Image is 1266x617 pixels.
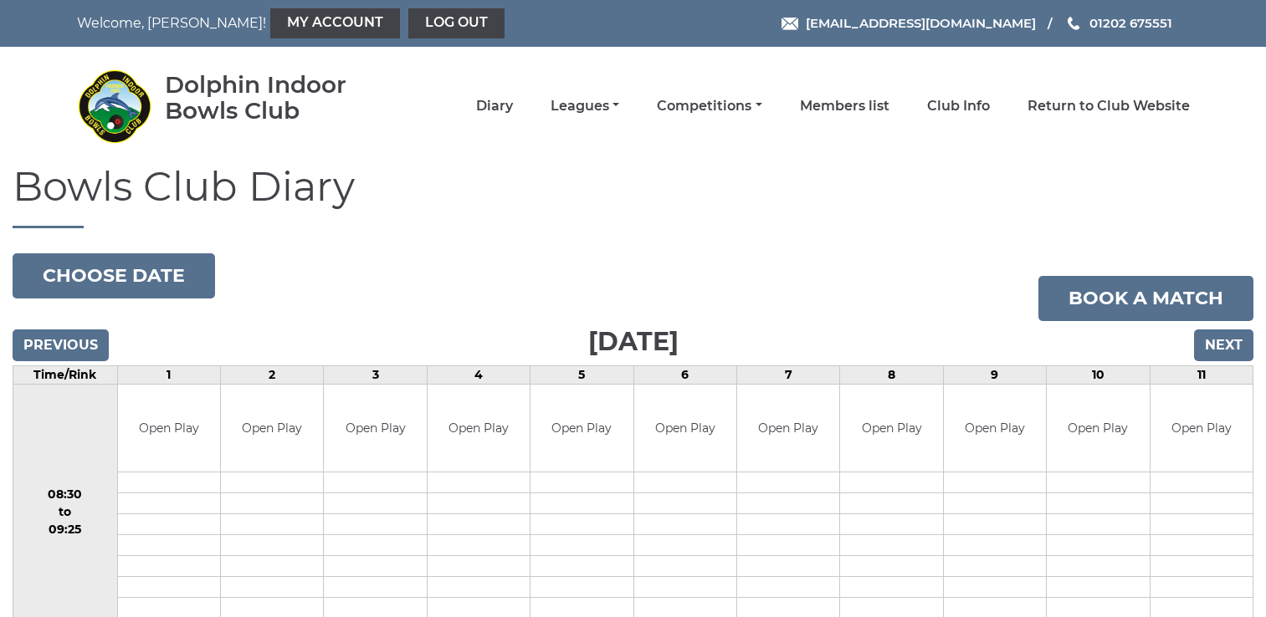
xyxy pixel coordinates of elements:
[1028,97,1190,115] a: Return to Club Website
[782,13,1036,33] a: Email [EMAIL_ADDRESS][DOMAIN_NAME]
[13,329,109,361] input: Previous
[428,385,530,472] td: Open Play
[324,365,427,384] td: 3
[633,365,736,384] td: 6
[530,365,633,384] td: 5
[13,365,118,384] td: Time/Rink
[13,253,215,298] button: Choose date
[1065,13,1172,33] a: Phone us 01202 675551
[657,97,761,115] a: Competitions
[800,97,889,115] a: Members list
[737,385,839,472] td: Open Play
[634,385,736,472] td: Open Play
[221,385,323,472] td: Open Play
[1194,329,1253,361] input: Next
[927,97,990,115] a: Club Info
[476,97,513,115] a: Diary
[13,165,1253,228] h1: Bowls Club Diary
[944,385,1046,472] td: Open Play
[77,8,526,38] nav: Welcome, [PERSON_NAME]!
[782,18,798,30] img: Email
[408,8,505,38] a: Log out
[220,365,323,384] td: 2
[118,385,220,472] td: Open Play
[1089,15,1172,31] span: 01202 675551
[77,69,152,144] img: Dolphin Indoor Bowls Club
[1047,385,1149,472] td: Open Play
[551,97,619,115] a: Leagues
[1047,365,1150,384] td: 10
[806,15,1036,31] span: [EMAIL_ADDRESS][DOMAIN_NAME]
[270,8,400,38] a: My Account
[736,365,839,384] td: 7
[1150,365,1253,384] td: 11
[840,365,943,384] td: 8
[427,365,530,384] td: 4
[1151,385,1253,472] td: Open Play
[840,385,942,472] td: Open Play
[530,385,633,472] td: Open Play
[324,385,426,472] td: Open Play
[1068,17,1079,30] img: Phone us
[117,365,220,384] td: 1
[165,72,395,124] div: Dolphin Indoor Bowls Club
[943,365,1046,384] td: 9
[1038,276,1253,321] a: Book a match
